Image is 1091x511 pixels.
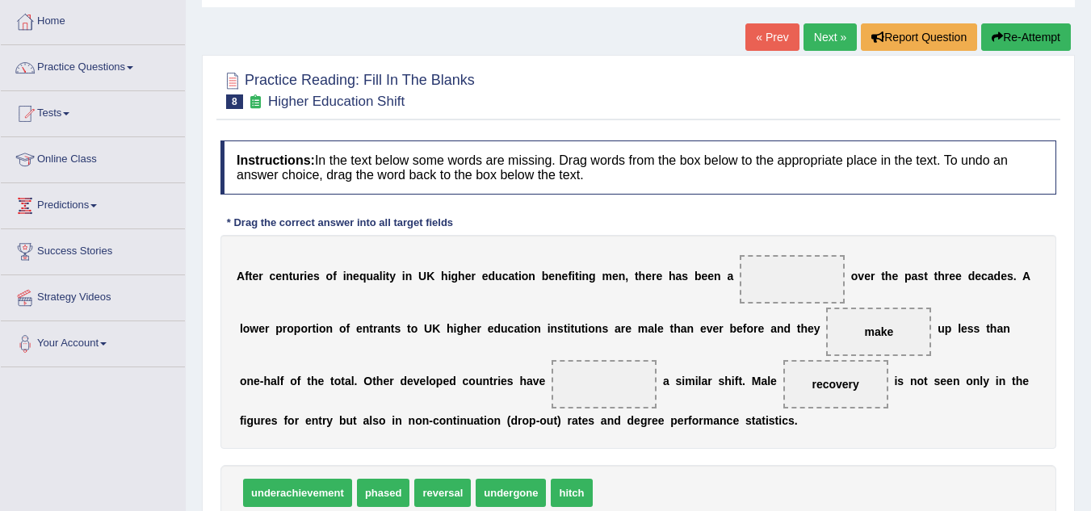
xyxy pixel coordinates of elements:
b: o [240,375,247,387]
b: r [621,322,625,335]
b: K [432,322,440,335]
b: m [602,270,611,283]
b: s [676,375,682,387]
b: o [339,322,346,335]
b: b [694,270,702,283]
b: n [528,270,535,283]
b: e [657,322,664,335]
b: y [983,375,989,387]
b: o [334,375,342,387]
b: h [447,322,454,335]
b: i [244,414,247,427]
b: i [454,322,457,335]
b: b [730,322,737,335]
span: recovery [812,378,858,391]
b: o [917,375,924,387]
b: y [389,270,396,283]
b: e [770,375,777,387]
b: n [777,322,784,335]
b: e [758,322,765,335]
b: s [917,270,924,283]
b: a [663,375,669,387]
b: e [975,270,981,283]
b: i [548,322,551,335]
b: t [570,322,574,335]
b: u [501,322,508,335]
a: Your Account [1,321,185,362]
b: i [316,322,319,335]
b: u [495,270,502,283]
b: t [307,375,311,387]
b: m [638,322,648,335]
b: d [489,270,496,283]
b: f [280,375,284,387]
b: s [313,270,320,283]
b: a [377,322,384,335]
b: t [575,270,579,283]
b: e [700,322,707,335]
b: o [290,375,297,387]
b: l [240,322,243,335]
b: f [297,375,301,387]
b: f [568,270,572,283]
b: e [955,270,962,283]
b: m [685,375,694,387]
b: h [1016,375,1023,387]
b: e [353,270,359,283]
b: n [999,375,1006,387]
b: h [669,270,676,283]
b: p [275,322,283,335]
b: o [429,375,436,387]
b: r [945,270,949,283]
b: a [770,322,777,335]
b: i [448,270,451,283]
b: c [502,270,509,283]
b: e [707,270,714,283]
a: Success Stories [1,229,185,270]
b: n [687,322,694,335]
b: a [681,322,687,335]
b: g [589,270,596,283]
b: h [464,322,471,335]
button: Re-Attempt [981,23,1071,51]
b: r [265,322,269,335]
b: c [508,322,514,335]
b: t [670,322,674,335]
b: n [246,375,254,387]
b: i [732,375,735,387]
b: e [864,270,871,283]
b: i [518,270,522,283]
b: g [457,322,464,335]
b: b [542,270,549,283]
b: r [753,322,757,335]
b: n [363,322,370,335]
b: n [482,375,489,387]
b: f [240,414,244,427]
b: h [311,375,318,387]
b: p [904,270,912,283]
a: Tests [1,91,185,132]
b: g [451,270,459,283]
b: i [497,375,501,387]
b: d [968,270,976,283]
b: e [645,270,652,283]
b: a [514,322,520,335]
b: n [551,322,558,335]
b: p [436,375,443,387]
b: r [283,322,287,335]
b: s [718,375,724,387]
b: l [277,375,280,387]
b: h [990,322,997,335]
b: e [949,270,955,283]
b: n [534,322,541,335]
span: Drop target [740,255,845,304]
b: h [885,270,892,283]
b: f [735,375,739,387]
b: p [294,322,301,335]
b: a [701,375,707,387]
b: t [407,322,411,335]
b: u [574,322,581,335]
b: , [625,270,628,283]
b: A [237,270,245,283]
b: o [411,322,418,335]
